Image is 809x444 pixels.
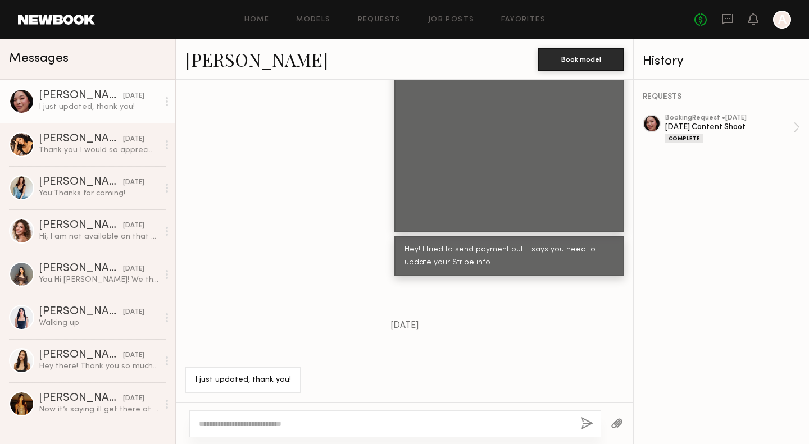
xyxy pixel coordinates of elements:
a: A [773,11,791,29]
div: Thank you I would so appreciate it! Was nice working together :) [39,145,158,155]
div: [DATE] [123,350,144,361]
div: [PERSON_NAME] [39,177,123,188]
div: Now it’s saying ill get there at 1pm.. [39,404,158,415]
div: [DATE] [123,177,144,188]
div: [PERSON_NAME] [39,393,123,404]
div: [DATE] Content Shoot [665,122,793,132]
a: Favorites [501,16,546,24]
div: Hey! I tried to send payment but it says you need to update your Stripe info. [404,244,614,269]
div: I just updated, thank you! [195,374,291,387]
div: [PERSON_NAME] [39,90,123,102]
div: [PERSON_NAME] [39,306,123,318]
div: [DATE] [123,221,144,231]
a: bookingRequest •[DATE][DATE] Content ShootComplete [665,115,800,143]
div: History [643,55,800,68]
div: [PERSON_NAME] [39,220,123,231]
div: Walking up [39,318,158,328]
div: Hi, I am not available on that day but I’d love to be considered for future shoots! [39,231,158,242]
a: [PERSON_NAME] [185,47,328,71]
div: I just updated, thank you! [39,102,158,112]
a: Job Posts [428,16,475,24]
div: You: Thanks for coming! [39,188,158,199]
div: [DATE] [123,307,144,318]
button: Book model [538,48,624,71]
div: You: Hi [PERSON_NAME]! We think you'd be a great fit for our upcoming content shoot and would lov... [39,274,158,285]
a: Book model [538,54,624,63]
div: [DATE] [123,134,144,145]
span: Messages [9,52,69,65]
div: [PERSON_NAME] [39,350,123,361]
a: Requests [358,16,401,24]
div: [DATE] [123,91,144,102]
div: Hey there! Thank you so much for reaching out. I’m not available that date, but would still love ... [39,361,158,372]
div: [PERSON_NAME] [39,263,123,274]
div: [PERSON_NAME] [39,134,123,145]
div: booking Request • [DATE] [665,115,793,122]
span: [DATE] [390,321,419,331]
div: [DATE] [123,393,144,404]
div: REQUESTS [643,93,800,101]
div: [DATE] [123,264,144,274]
a: Models [296,16,330,24]
a: Home [244,16,270,24]
div: Complete [665,134,703,143]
